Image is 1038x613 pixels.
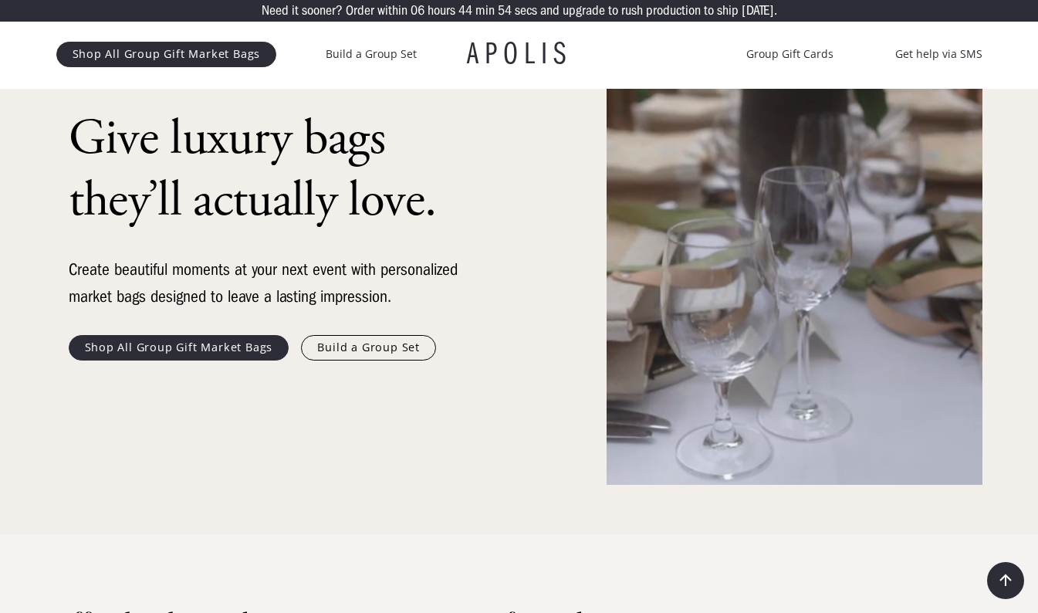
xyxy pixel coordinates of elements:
[515,4,537,18] p: secs
[895,45,982,63] a: Get help via SMS
[498,4,512,18] p: 54
[467,39,572,69] a: APOLIS
[458,4,472,18] p: 44
[428,4,455,18] p: hours
[69,256,470,310] div: Create beautiful moments at your next event with personalized market bags designed to leave a las...
[301,335,436,360] a: Build a Group Set
[69,108,470,232] h1: Give luxury bags they’ll actually love.
[411,4,424,18] p: 06
[326,45,417,63] a: Build a Group Set
[262,4,407,18] p: Need it sooner? Order within
[69,335,289,360] a: Shop All Group Gift Market Bags
[56,42,277,66] a: Shop All Group Gift Market Bags
[746,45,833,63] a: Group Gift Cards
[540,4,777,18] p: and upgrade to rush production to ship [DATE].
[475,4,495,18] p: min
